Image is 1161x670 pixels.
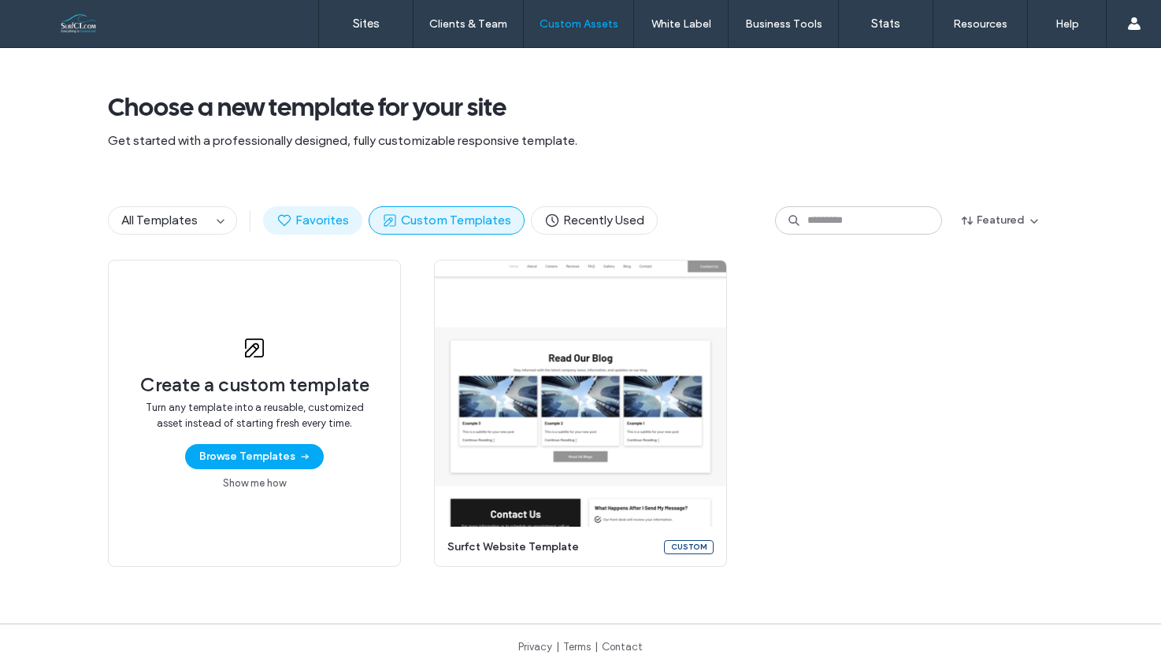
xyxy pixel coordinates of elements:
a: Privacy [518,641,552,653]
label: Custom Assets [540,17,618,31]
span: Custom Templates [382,212,511,229]
label: Help [1055,17,1079,31]
label: Stats [871,17,900,31]
span: Help [36,11,69,25]
button: All Templates [109,207,211,234]
button: Custom Templates [369,206,525,235]
span: Favorites [276,212,349,229]
span: Recently Used [544,212,644,229]
span: All Templates [121,213,198,228]
span: Create a custom template [140,373,369,397]
button: Recently Used [531,206,658,235]
span: | [595,641,598,653]
span: surfct website template [447,539,655,555]
span: | [556,641,559,653]
button: Featured [948,208,1053,233]
label: Resources [953,17,1007,31]
a: Show me how [223,476,286,491]
a: Terms [563,641,591,653]
button: Favorites [263,206,362,235]
button: Browse Templates [185,444,324,469]
a: Contact [602,641,643,653]
label: Sites [353,17,380,31]
label: Clients & Team [429,17,507,31]
span: Turn any template into a reusable, customized asset instead of starting fresh every time. [140,400,369,431]
label: White Label [651,17,711,31]
span: Choose a new template for your site [108,91,1053,123]
span: Get started with a professionally designed, fully customizable responsive template. [108,132,1053,150]
label: Business Tools [745,17,822,31]
div: Custom [664,540,714,554]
